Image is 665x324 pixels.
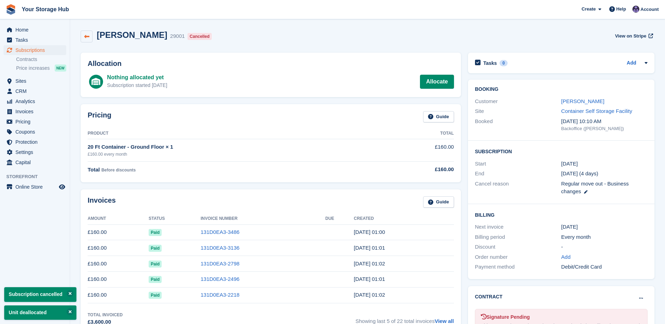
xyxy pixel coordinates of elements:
[4,86,66,96] a: menu
[612,30,654,42] a: View on Stripe
[475,160,561,168] div: Start
[500,60,508,66] div: 0
[15,45,57,55] span: Subscriptions
[15,35,57,45] span: Tasks
[354,245,385,251] time: 2025-07-26 00:01:38 UTC
[88,312,123,318] div: Total Invoiced
[15,107,57,116] span: Invoices
[88,287,149,303] td: £160.00
[354,292,385,298] time: 2025-04-26 00:02:01 UTC
[420,75,454,89] a: Allocate
[170,32,185,40] div: 29001
[88,240,149,256] td: £160.00
[107,82,167,89] div: Subscription started [DATE]
[88,167,100,173] span: Total
[88,128,387,139] th: Product
[88,143,387,151] div: 20 Ft Container - Ground Floor × 1
[632,6,639,13] img: Liam Beddard
[561,233,647,241] div: Every month
[15,96,57,106] span: Analytics
[475,223,561,231] div: Next invoice
[475,170,561,178] div: End
[6,173,70,180] span: Storefront
[4,137,66,147] a: menu
[582,6,596,13] span: Create
[354,213,454,224] th: Created
[475,117,561,132] div: Booked
[15,127,57,137] span: Coupons
[387,139,454,161] td: £160.00
[4,305,76,320] p: Unit deallocated
[88,224,149,240] td: £160.00
[475,107,561,115] div: Site
[4,45,66,55] a: menu
[107,73,167,82] div: Nothing allocated yet
[15,25,57,35] span: Home
[627,59,636,67] a: Add
[15,182,57,192] span: Online Store
[561,253,571,261] a: Add
[4,107,66,116] a: menu
[354,261,385,266] time: 2025-06-26 00:02:17 UTC
[4,182,66,192] a: menu
[354,229,385,235] time: 2025-08-26 00:00:15 UTC
[201,229,239,235] a: 131D0EA3-3486
[561,117,647,126] div: [DATE] 10:10 AM
[4,96,66,106] a: menu
[15,76,57,86] span: Sites
[149,245,162,252] span: Paid
[4,25,66,35] a: menu
[19,4,72,15] a: Your Storage Hub
[475,97,561,106] div: Customer
[88,196,116,208] h2: Invoices
[15,86,57,96] span: CRM
[475,87,647,92] h2: Booking
[149,292,162,299] span: Paid
[97,30,167,40] h2: [PERSON_NAME]
[88,111,111,123] h2: Pricing
[475,263,561,271] div: Payment method
[201,245,239,251] a: 131D0EA3-3136
[475,148,647,155] h2: Subscription
[15,157,57,167] span: Capital
[15,147,57,157] span: Settings
[475,243,561,251] div: Discount
[561,263,647,271] div: Debit/Credit Card
[88,213,149,224] th: Amount
[16,56,66,63] a: Contracts
[58,183,66,191] a: Preview store
[4,76,66,86] a: menu
[88,151,387,157] div: £160.00 every month
[201,261,239,266] a: 131D0EA3-2798
[483,60,497,66] h2: Tasks
[88,60,454,68] h2: Allocation
[101,168,136,173] span: Before discounts
[16,65,50,72] span: Price increases
[149,276,162,283] span: Paid
[149,213,201,224] th: Status
[387,128,454,139] th: Total
[387,166,454,174] div: £160.00
[561,223,647,231] div: [DATE]
[561,108,632,114] a: Container Self Storage Facility
[561,243,647,251] div: -
[15,117,57,127] span: Pricing
[88,256,149,272] td: £160.00
[561,160,578,168] time: 2023-11-26 00:00:00 UTC
[4,117,66,127] a: menu
[4,147,66,157] a: menu
[325,213,354,224] th: Due
[15,137,57,147] span: Protection
[4,127,66,137] a: menu
[423,111,454,123] a: Guide
[561,98,604,104] a: [PERSON_NAME]
[201,292,239,298] a: 131D0EA3-2218
[475,233,561,241] div: Billing period
[561,181,629,195] span: Regular move out - Business changes
[55,65,66,72] div: NEW
[354,276,385,282] time: 2025-05-26 00:01:45 UTC
[475,253,561,261] div: Order number
[561,125,647,132] div: Backoffice ([PERSON_NAME])
[561,170,598,176] span: [DATE] (4 days)
[616,6,626,13] span: Help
